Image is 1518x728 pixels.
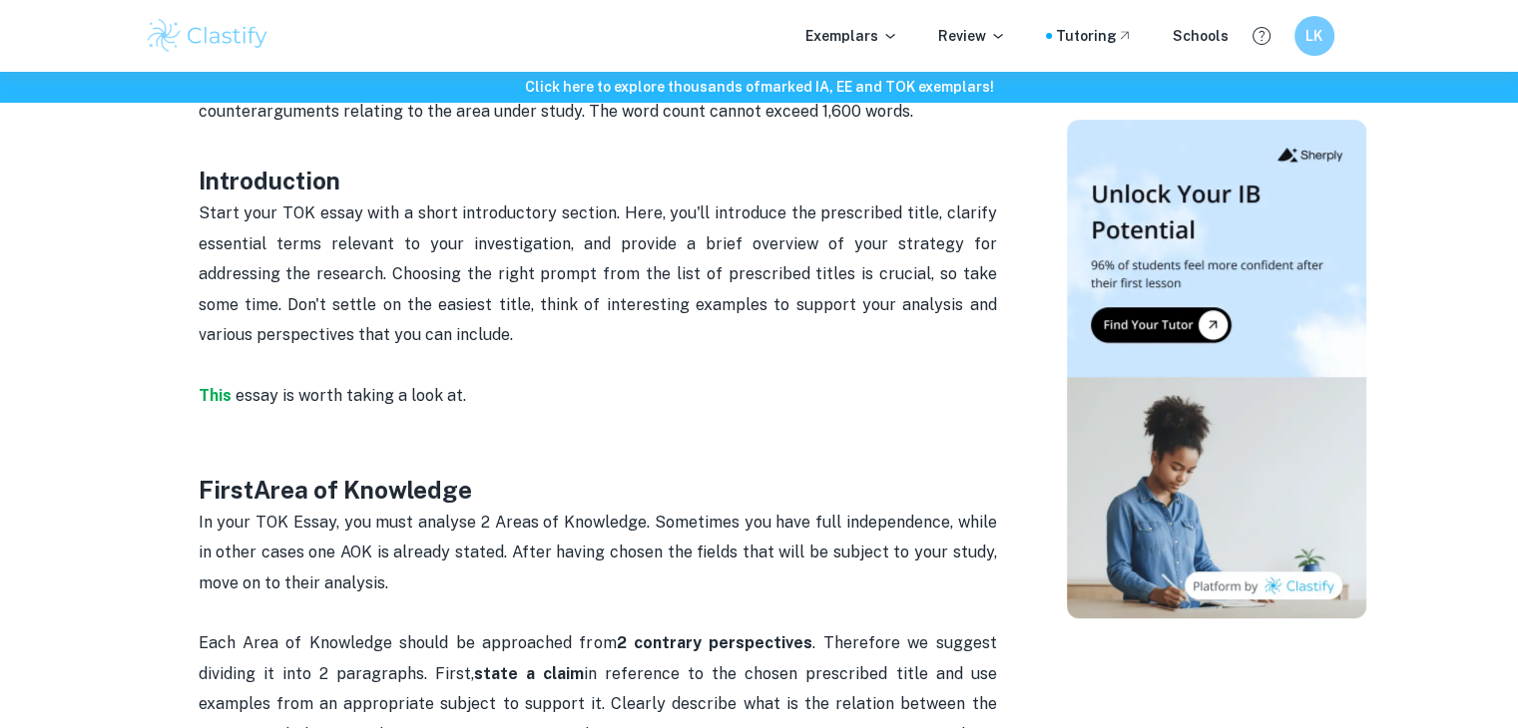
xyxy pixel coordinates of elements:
img: Thumbnail [1067,120,1366,618]
h6: LK [1302,25,1325,47]
button: Help and Feedback [1245,19,1278,53]
a: This [199,386,232,405]
a: Schools [1173,25,1229,47]
strong: 2 contrary perspectives [616,633,812,652]
button: LK [1294,16,1334,56]
h3: Introduction [199,127,997,198]
p: Exemplars [805,25,898,47]
p: Review [938,25,1006,47]
p: essay is worth taking a look at. [199,381,997,411]
img: Clastify logo [145,16,271,56]
a: Tutoring [1056,25,1133,47]
strong: state a claim [474,664,584,683]
h3: First [199,472,997,508]
p: In your TOK Essay, you must analyse 2 Areas of Knowledge. Sometimes you have full independence, w... [199,508,997,598]
h6: Click here to explore thousands of marked IA, EE and TOK exemplars ! [4,76,1514,98]
strong: Area of Knowledge [253,476,472,504]
p: Start your TOK essay with a short introductory section. Here, you'll introduce the prescribed tit... [199,198,997,380]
